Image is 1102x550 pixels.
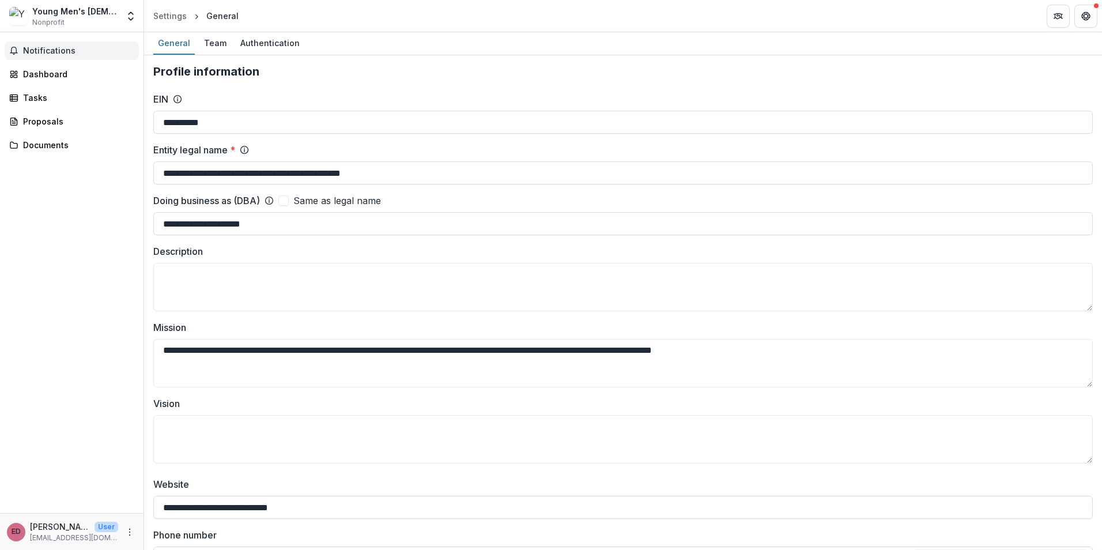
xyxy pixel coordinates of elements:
[5,88,139,107] a: Tasks
[153,528,1086,542] label: Phone number
[5,65,139,84] a: Dashboard
[153,397,1086,410] label: Vision
[123,5,139,28] button: Open entity switcher
[153,321,1086,334] label: Mission
[5,135,139,155] a: Documents
[23,46,134,56] span: Notifications
[153,32,195,55] a: General
[5,112,139,131] a: Proposals
[12,528,21,536] div: Ellie Dietrich
[23,115,130,127] div: Proposals
[206,10,239,22] div: General
[32,17,65,28] span: Nonprofit
[149,7,243,24] nav: breadcrumb
[153,143,235,157] label: Entity legal name
[30,533,118,543] p: [EMAIL_ADDRESS][DOMAIN_NAME]
[199,32,231,55] a: Team
[149,7,191,24] a: Settings
[1074,5,1097,28] button: Get Help
[153,244,1086,258] label: Description
[236,32,304,55] a: Authentication
[23,139,130,151] div: Documents
[153,477,1086,491] label: Website
[153,65,1093,78] h2: Profile information
[123,525,137,539] button: More
[153,10,187,22] div: Settings
[5,42,139,60] button: Notifications
[32,5,118,17] div: Young Men's [DEMOGRAPHIC_DATA] Association of the Fox Cities
[9,7,28,25] img: Young Men's Christian Association of the Fox Cities
[236,35,304,51] div: Authentication
[30,521,90,533] p: [PERSON_NAME]
[23,92,130,104] div: Tasks
[199,35,231,51] div: Team
[293,194,381,208] span: Same as legal name
[153,194,260,208] label: Doing business as (DBA)
[1047,5,1070,28] button: Partners
[23,68,130,80] div: Dashboard
[153,35,195,51] div: General
[153,92,168,106] label: EIN
[95,522,118,532] p: User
